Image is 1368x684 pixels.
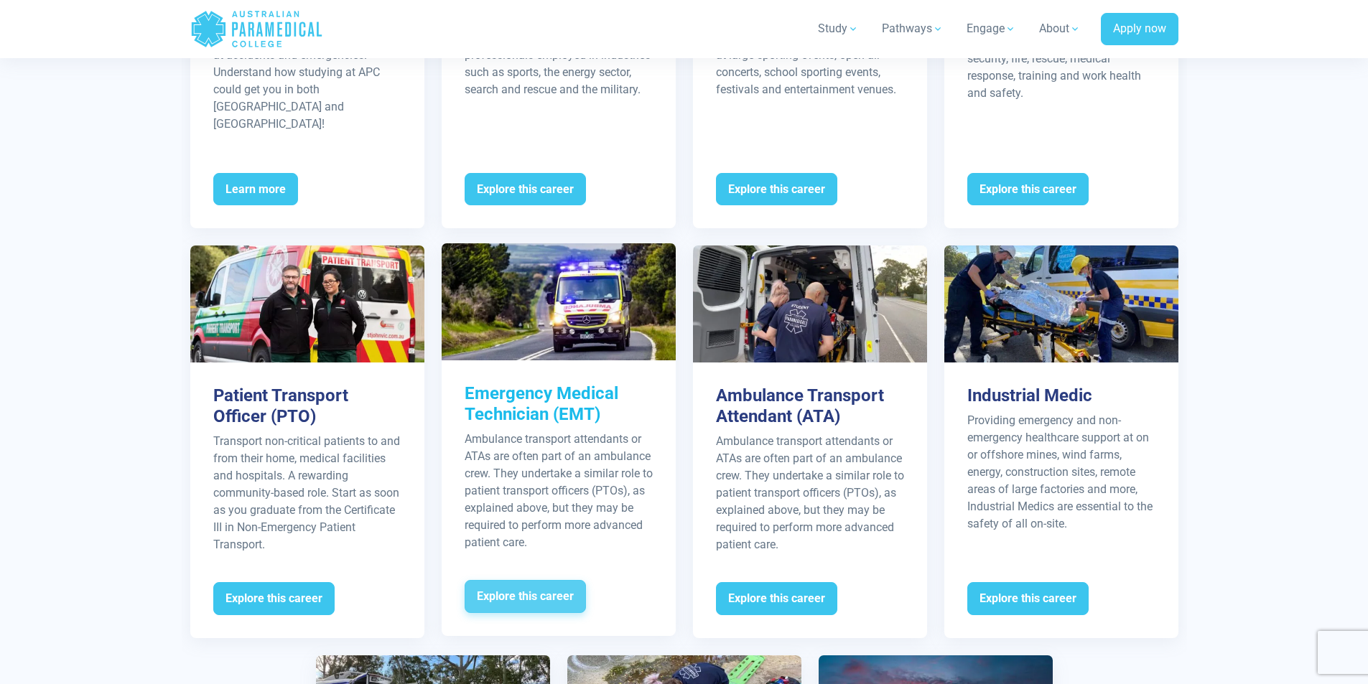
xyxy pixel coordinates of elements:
[465,580,586,613] span: Explore this career
[967,412,1155,533] div: Providing emergency and non-emergency healthcare support at on or offshore mines, wind farms, ene...
[716,385,904,427] h3: Ambulance Transport Attendant (ATA)
[465,173,586,206] span: Explore this career
[213,12,401,133] p: First Responders are responsible for providing basic-to-advance first aid at accidents and emerge...
[1101,13,1178,46] a: Apply now
[716,433,904,553] div: Ambulance transport attendants or ATAs are often part of an ambulance crew. They undertake a simi...
[967,385,1155,406] h3: Industrial Medic
[1030,9,1089,49] a: About
[716,173,837,206] span: Explore this career
[213,173,298,206] span: Learn more
[693,245,927,362] img: Ambulance Transport Attendant (ATA)
[693,245,927,637] a: Ambulance Transport Attendant (ATA) Ambulance transport attendants or ATAs are often part of an a...
[944,245,1178,362] img: Industrial Medic
[213,385,401,427] h3: Patient Transport Officer (PTO)
[958,9,1025,49] a: Engage
[967,33,1155,102] div: Explore the multi-skilled role covering security, fire, rescue, medical response, training and wo...
[442,243,676,635] a: Emergency Medical Technician (EMT) Ambulance transport attendants or ATAs are often part of an am...
[967,173,1089,206] span: Explore this career
[944,245,1178,637] a: Industrial Medic Providing emergency and non-emergency healthcare support at on or offshore mines...
[190,245,424,362] img: Patient Transport Officer (PTO)
[465,383,653,425] h3: Emergency Medical Technician (EMT)
[809,9,867,49] a: Study
[190,6,323,52] a: Australian Paramedical College
[465,431,653,551] div: Ambulance transport attendants or ATAs are often part of an ambulance crew. They undertake a simi...
[442,243,676,360] img: Emergency Medical Technician (EMT)
[190,245,424,637] a: Patient Transport Officer (PTO) Transport non-critical patients to and from their home, medical f...
[873,9,952,49] a: Pathways
[213,582,335,615] span: Explore this career
[967,582,1089,615] span: Explore this career
[213,433,401,553] div: Transport non-critical patients to and from their home, medical facilities and hospitals. A rewar...
[716,582,837,615] span: Explore this career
